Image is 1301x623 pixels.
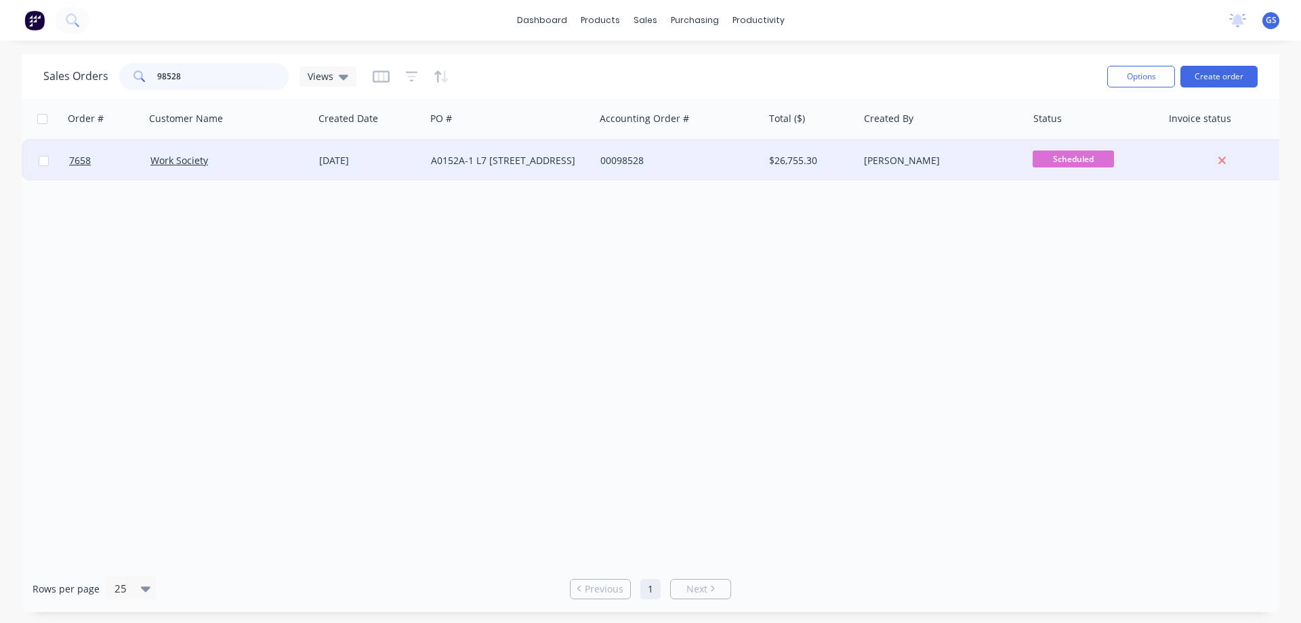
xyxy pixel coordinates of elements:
div: Status [1033,112,1062,125]
div: purchasing [664,10,726,31]
div: products [574,10,627,31]
div: 00098528 [600,154,751,167]
div: sales [627,10,664,31]
a: dashboard [510,10,574,31]
span: Next [686,582,707,596]
div: Accounting Order # [600,112,689,125]
input: Search... [157,63,289,90]
span: GS [1266,14,1277,26]
h1: Sales Orders [43,70,108,83]
div: PO # [430,112,452,125]
div: Invoice status [1169,112,1231,125]
span: 7658 [69,154,91,167]
div: Total ($) [769,112,805,125]
div: Created Date [318,112,378,125]
button: Options [1107,66,1175,87]
span: Previous [585,582,623,596]
img: Factory [24,10,45,31]
button: Create order [1180,66,1258,87]
div: productivity [726,10,791,31]
div: [PERSON_NAME] [864,154,1014,167]
div: Customer Name [149,112,223,125]
div: Order # [68,112,104,125]
a: Next page [671,582,730,596]
span: Rows per page [33,582,100,596]
div: A0152A-1 L7 [STREET_ADDRESS] [431,154,581,167]
a: Work Society [150,154,208,167]
span: Scheduled [1033,150,1114,167]
a: Previous page [571,582,630,596]
div: Created By [864,112,913,125]
span: Views [308,69,333,83]
ul: Pagination [564,579,737,599]
div: [DATE] [319,154,420,167]
div: $26,755.30 [769,154,848,167]
a: 7658 [69,140,150,181]
a: Page 1 is your current page [640,579,661,599]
